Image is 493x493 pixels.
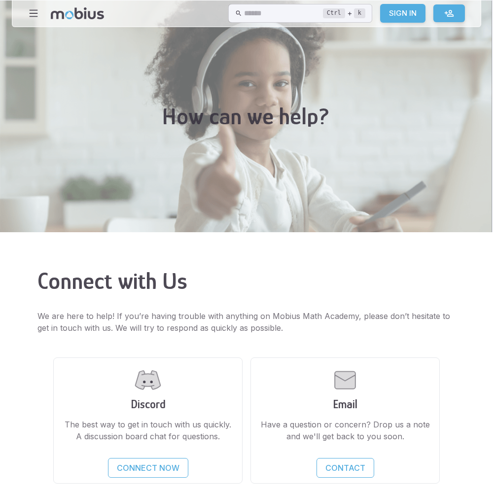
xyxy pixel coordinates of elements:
[259,397,431,411] h3: Email
[259,419,431,442] p: Have a question or concern? Drop us a note and we'll get back to you soon.
[37,268,456,294] h2: Connect with Us
[325,462,365,474] p: Contact
[323,7,365,19] div: +
[323,8,345,18] kbd: Ctrl
[117,462,179,474] p: Connect Now
[354,8,365,18] kbd: k
[108,458,188,478] a: Connect Now
[380,4,425,23] a: Sign In
[317,458,374,478] a: Contact
[62,397,234,411] h3: Discord
[62,419,234,442] p: The best way to get in touch with us quickly. A discussion board chat for questions.
[37,310,456,334] p: We are here to help! If you’re having trouble with anything on Mobius Math Academy, please don’t ...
